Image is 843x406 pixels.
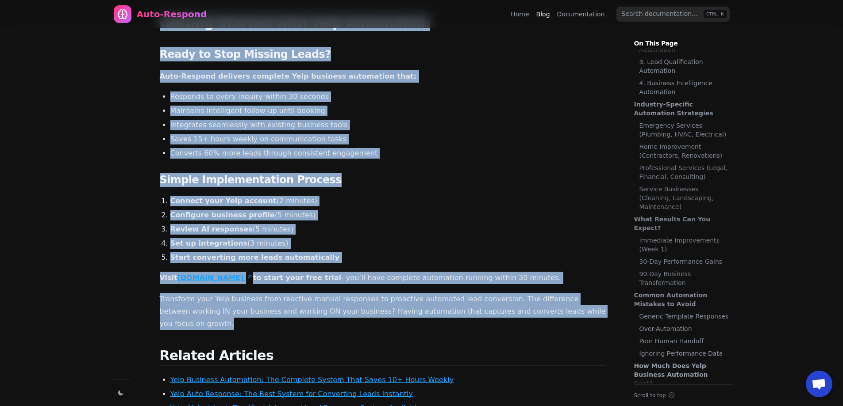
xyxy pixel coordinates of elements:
[634,392,733,399] button: Scroll to top
[639,236,729,254] a: Immediate Improvements (Week 1)
[160,293,606,330] p: Transform your Yelp business from reactive manual responses to proactive automated lead conversio...
[511,10,529,19] a: Home
[616,7,730,22] input: Search documentation…
[160,273,342,282] strong: Visit to start your free trial
[639,349,729,358] a: Ignoring Performance Data
[806,371,832,397] a: Open chat
[160,47,606,61] h3: Ready to Stop Missing Leads?
[634,100,729,118] a: Industry-Specific Automation Strategies
[557,10,605,19] a: Documentation
[639,324,729,333] a: Over-Automation
[170,253,339,262] strong: Start converting more leads automatically
[170,196,606,206] li: (2 minutes)
[170,148,606,159] li: Converts 60% more leads through consistent engagement
[170,390,413,398] a: Yelp Auto Response: The Best System for Converting Leads Instantly
[170,211,275,219] strong: Configure business profile
[170,210,606,220] li: (5 minutes)
[170,120,606,130] li: Integrates seamlessly with existing business tools
[536,10,550,19] a: Blog
[639,185,729,211] a: Service Businesses (Cleaning, Landscaping, Maintenance)
[170,106,606,116] li: Maintains intelligent follow-up until booking
[634,361,729,388] a: How Much Does Yelp Business Automation Cost?
[639,121,729,139] a: Emergency Services (Plumbing, HVAC, Electrical)
[160,272,606,284] p: - you’ll have complete automation running within 30 minutes.
[160,173,606,187] h3: Simple Implementation Process
[627,28,740,48] p: On This Page
[170,91,606,102] li: Responds to every inquiry within 30 seconds
[634,291,729,308] a: Common Automation Mistakes to Avoid
[639,312,729,321] a: Generic Template Responses
[170,376,454,384] a: Yelp Business Automation: The Complete System That Saves 10+ Hours Weekly
[639,337,729,345] a: Poor Human Handoff
[639,257,729,266] a: 30-Day Performance Gains
[170,225,253,233] strong: Review AI responses
[639,79,729,96] a: 4. Business Intelligence Automation
[639,163,729,181] a: Professional Services (Legal, Financial, Consulting)
[160,72,417,80] strong: Auto-Respond delivers complete Yelp business automation that:
[160,348,606,366] h2: Related Articles
[170,197,277,205] strong: Connect your Yelp account
[177,273,253,282] a: [DOMAIN_NAME]
[639,57,729,75] a: 3. Lead Qualification Automation
[170,238,606,249] li: (3 minutes)
[170,224,606,235] li: (5 minutes)
[115,387,127,399] button: Change theme
[639,142,729,160] a: Home Improvement (Contractors, Renovations)
[639,269,729,287] a: 90-Day Business Transformation
[170,134,606,144] li: Saves 15+ hours weekly on communication tasks
[170,239,248,247] strong: Set up integrations
[137,8,207,20] div: Auto-Respond
[634,215,729,232] a: What Results Can You Expect?
[114,5,207,23] a: Home page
